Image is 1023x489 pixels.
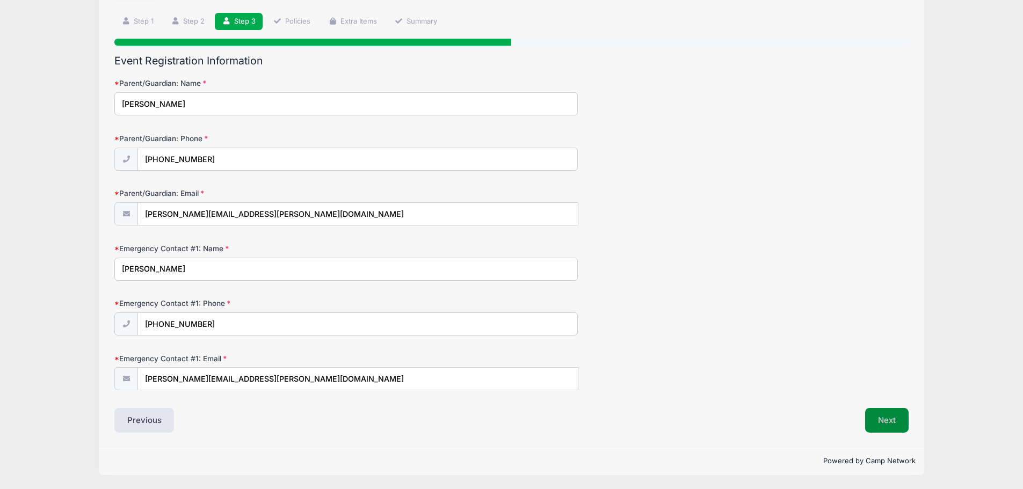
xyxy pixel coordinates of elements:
[114,243,379,254] label: Emergency Contact #1: Name
[107,456,916,466] p: Powered by Camp Network
[137,367,578,390] input: email@email.com
[387,13,444,31] a: Summary
[266,13,318,31] a: Policies
[114,408,175,433] button: Previous
[114,13,161,31] a: Step 1
[114,353,379,364] label: Emergency Contact #1: Email
[114,133,379,144] label: Parent/Guardian: Phone
[114,55,909,67] h2: Event Registration Information
[114,188,379,199] label: Parent/Guardian: Email
[164,13,212,31] a: Step 2
[137,148,578,171] input: (xxx) xxx-xxxx
[865,408,909,433] button: Next
[215,13,263,31] a: Step 3
[321,13,384,31] a: Extra Items
[137,312,578,335] input: (xxx) xxx-xxxx
[114,298,379,309] label: Emergency Contact #1: Phone
[114,78,379,89] label: Parent/Guardian: Name
[137,202,578,225] input: email@email.com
